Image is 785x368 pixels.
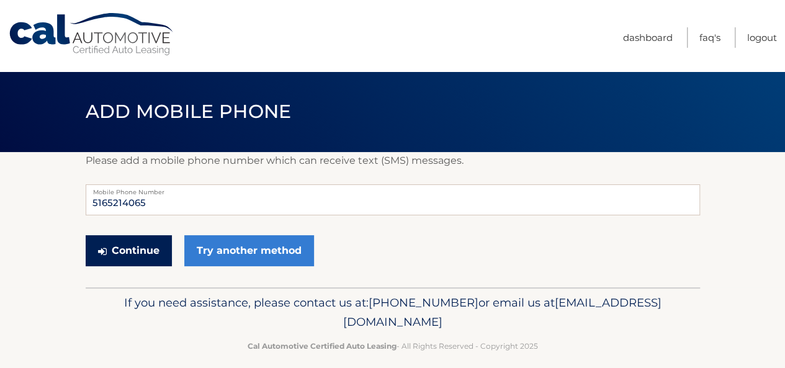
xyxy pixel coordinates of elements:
[369,295,478,310] span: [PHONE_NUMBER]
[184,235,314,266] a: Try another method
[86,152,700,169] p: Please add a mobile phone number which can receive text (SMS) messages.
[94,293,692,333] p: If you need assistance, please contact us at: or email us at
[8,12,176,56] a: Cal Automotive
[248,341,397,351] strong: Cal Automotive Certified Auto Leasing
[86,235,172,266] button: Continue
[86,100,292,123] span: Add Mobile Phone
[699,27,720,48] a: FAQ's
[623,27,673,48] a: Dashboard
[747,27,777,48] a: Logout
[86,184,700,215] input: Mobile Phone Number
[94,339,692,352] p: - All Rights Reserved - Copyright 2025
[86,184,700,194] label: Mobile Phone Number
